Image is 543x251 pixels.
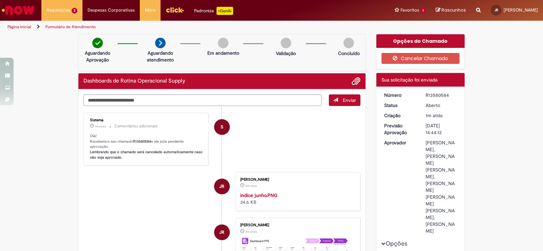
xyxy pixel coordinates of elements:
[240,223,353,227] div: [PERSON_NAME]
[379,122,421,136] dt: Previsão Aprovação
[504,7,538,13] span: [PERSON_NAME]
[218,38,228,48] img: img-circle-grey.png
[276,50,296,57] p: Validação
[426,102,457,109] div: Aberto
[376,34,465,48] div: Opções do Chamado
[155,38,166,48] img: arrow-next.png
[240,178,353,182] div: [PERSON_NAME]
[95,124,106,128] time: 30/09/2025 10:44:28
[245,184,257,188] time: 30/09/2025 10:43:48
[144,50,177,63] p: Aguardando atendimento
[245,230,257,234] time: 30/09/2025 10:42:51
[83,78,185,84] h2: Dashboards de Rotina Operacional Supply Histórico de tíquete
[90,118,203,122] div: Sistema
[46,7,70,14] span: Requisições
[90,133,203,160] p: Olá! Recebemos seu chamado e ele esta pendente aprovação.
[379,139,421,146] dt: Aprovador
[245,230,257,234] span: 2m atrás
[95,124,106,128] span: 1m atrás
[381,77,437,83] span: Sua solicitação foi enviada
[240,192,277,198] a: indice junho.PNG
[7,24,31,30] a: Página inicial
[81,50,114,63] p: Aguardando Aprovação
[426,92,457,98] div: R13580584
[352,77,360,86] button: Adicionar anexos
[145,7,155,14] span: More
[214,225,230,240] div: Jacson Wiliam Ribeiro
[426,122,457,136] div: [DATE] 14:44:12
[90,149,204,160] b: Lembrando que o chamado será cancelado automaticamente caso não seja aprovado.
[494,8,498,12] span: JR
[400,7,419,14] span: Favoritos
[379,112,421,119] dt: Criação
[45,24,96,30] a: Formulário de Atendimento
[207,50,239,56] p: Em andamento
[194,7,233,15] div: Padroniza
[379,102,421,109] dt: Status
[426,112,443,119] time: 30/09/2025 10:44:12
[329,94,360,106] button: Enviar
[88,7,135,14] span: Despesas Corporativas
[219,178,224,195] span: JR
[426,139,457,234] div: [PERSON_NAME], [PERSON_NAME] [PERSON_NAME], [PERSON_NAME] [PERSON_NAME] [PERSON_NAME], [PERSON_NAME]
[114,123,158,129] small: Comentários adicionais
[83,94,322,106] textarea: Digite sua mensagem aqui...
[343,97,356,103] span: Enviar
[214,119,230,135] div: System
[281,38,291,48] img: img-circle-grey.png
[436,7,466,14] a: Rascunhos
[240,192,353,205] div: 24.6 KB
[379,92,421,98] dt: Número
[72,8,77,14] span: 2
[245,184,257,188] span: 2m atrás
[1,3,36,17] img: ServiceNow
[219,224,224,240] span: JR
[426,112,457,119] div: 30/09/2025 10:44:12
[166,5,184,15] img: click_logo_yellow_360x200.png
[420,8,426,14] span: 1
[217,7,233,15] p: +GenAi
[426,112,443,119] span: 1m atrás
[221,119,223,135] span: S
[343,38,354,48] img: img-circle-grey.png
[442,7,466,13] span: Rascunhos
[338,50,360,57] p: Concluído
[5,21,357,33] ul: Trilhas de página
[381,53,460,64] button: Cancelar Chamado
[92,38,103,48] img: check-circle-green.png
[214,179,230,194] div: Jacson Wiliam Ribeiro
[133,139,151,144] b: R13580584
